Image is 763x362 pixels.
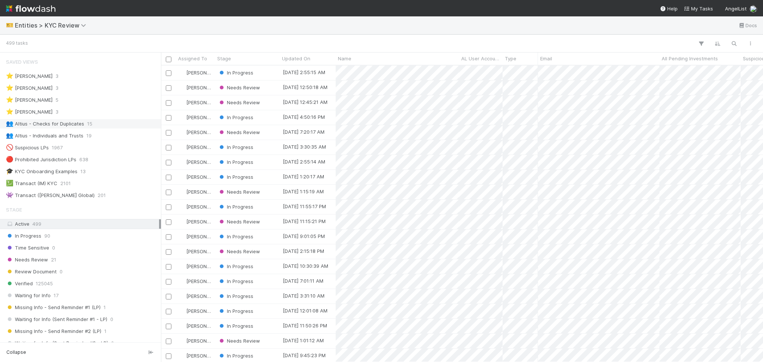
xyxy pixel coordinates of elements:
div: [PERSON_NAME] [179,114,211,121]
span: In Progress [6,231,41,241]
div: Altius - Checks for Duplicates [6,119,84,128]
div: [PERSON_NAME] [6,95,53,105]
img: avatar_7d83f73c-397d-4044-baf2-bb2da42e298f.png [179,174,185,180]
div: [PERSON_NAME] [179,263,211,270]
img: avatar_73a733c5-ce41-4a22-8c93-0dca612da21e.png [179,248,185,254]
span: 3 [56,72,58,81]
span: [PERSON_NAME] [186,353,224,359]
span: Verified [6,279,33,288]
span: 1 [104,303,106,312]
div: [DATE] 1:15:19 AM [283,188,324,195]
img: avatar_d6b50140-ca82-482e-b0bf-854821fc5d82.png [179,353,185,359]
span: Needs Review [218,99,260,105]
span: 201 [98,191,106,200]
span: 3 [56,83,58,93]
div: [PERSON_NAME] [179,128,211,136]
div: Transact ([PERSON_NAME] Global) [6,191,95,200]
span: Type [505,55,516,62]
div: [DATE] 10:30:39 AM [283,262,328,270]
input: Toggle Row Selected [166,115,171,121]
span: Entities > KYC Review [15,22,90,29]
span: In Progress [218,144,253,150]
span: Stage [217,55,231,62]
input: Toggle Row Selected [166,190,171,195]
span: ⭐ [6,96,13,103]
span: Needs Review [218,338,260,344]
img: avatar_ec94f6e9-05c5-4d36-a6c8-d0cea77c3c29.png [179,85,185,90]
span: In Progress [218,293,253,299]
input: Toggle Row Selected [166,70,171,76]
span: AngelList [725,6,747,12]
span: [PERSON_NAME] [186,234,224,239]
div: In Progress [218,233,253,240]
span: In Progress [218,174,253,180]
div: In Progress [218,322,253,330]
img: avatar_d6b50140-ca82-482e-b0bf-854821fc5d82.png [179,129,185,135]
span: In Progress [218,308,253,314]
div: [DATE] 7:20:17 AM [283,128,324,136]
div: [DATE] 9:01:05 PM [283,232,325,240]
span: 🎓 [6,168,13,174]
div: [DATE] 2:15:18 PM [283,247,324,255]
input: Toggle Row Selected [166,309,171,314]
div: [DATE] 11:50:26 PM [283,322,327,329]
input: Toggle Row Selected [166,353,171,359]
span: 21 [51,255,56,264]
div: [PERSON_NAME] [179,188,211,196]
div: [PERSON_NAME] [179,337,211,344]
div: In Progress [218,173,253,181]
img: avatar_d6b50140-ca82-482e-b0bf-854821fc5d82.png [179,323,185,329]
span: 🔴 [6,156,13,162]
span: AL User Account Name [461,55,501,62]
input: Toggle Row Selected [166,85,171,91]
div: In Progress [218,263,253,270]
div: [DATE] 11:15:21 PM [283,217,326,225]
div: [PERSON_NAME] [179,307,211,315]
div: [PERSON_NAME] [179,277,211,285]
span: [PERSON_NAME] [186,144,224,150]
input: Toggle Row Selected [166,294,171,299]
div: [PERSON_NAME] [179,84,211,91]
span: In Progress [218,353,253,359]
img: avatar_d6b50140-ca82-482e-b0bf-854821fc5d82.png [179,70,185,76]
span: In Progress [218,263,253,269]
div: In Progress [218,292,253,300]
span: 🎫 [6,22,13,28]
img: avatar_7d83f73c-397d-4044-baf2-bb2da42e298f.png [179,99,185,105]
div: [DATE] 11:55:17 PM [283,203,326,210]
span: In Progress [218,204,253,210]
img: avatar_7d83f73c-397d-4044-baf2-bb2da42e298f.png [179,308,185,314]
span: In Progress [218,70,253,76]
span: 13 [80,167,86,176]
div: [PERSON_NAME] [179,203,211,210]
input: Toggle Row Selected [166,100,171,106]
span: Needs Review [6,255,48,264]
img: avatar_d8fc9ee4-bd1b-4062-a2a8-84feb2d97839.png [750,5,757,13]
span: 0 [111,339,114,348]
span: Needs Review [218,189,260,195]
span: [PERSON_NAME] [186,99,224,105]
span: In Progress [218,114,253,120]
div: Active [6,219,159,229]
div: [PERSON_NAME] [179,218,211,225]
input: Toggle Row Selected [166,175,171,180]
div: Needs Review [218,99,260,106]
div: [DATE] 12:01:08 AM [283,307,327,314]
div: Needs Review [218,128,260,136]
span: [PERSON_NAME] [186,338,224,344]
input: Toggle Row Selected [166,145,171,150]
span: ⭐ [6,85,13,91]
img: avatar_ec94f6e9-05c5-4d36-a6c8-d0cea77c3c29.png [179,293,185,299]
span: 1967 [52,143,63,152]
div: In Progress [218,352,253,359]
span: My Tasks [684,6,713,12]
span: 0 [110,315,113,324]
span: 👥 [6,120,13,127]
div: [DATE] 3:31:10 AM [283,292,324,299]
div: [DATE] 7:01:11 AM [283,277,323,285]
span: [PERSON_NAME] [186,219,224,225]
div: Needs Review [218,337,260,344]
span: 👥 [6,132,13,139]
span: [PERSON_NAME] [186,323,224,329]
span: [PERSON_NAME] [186,248,224,254]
